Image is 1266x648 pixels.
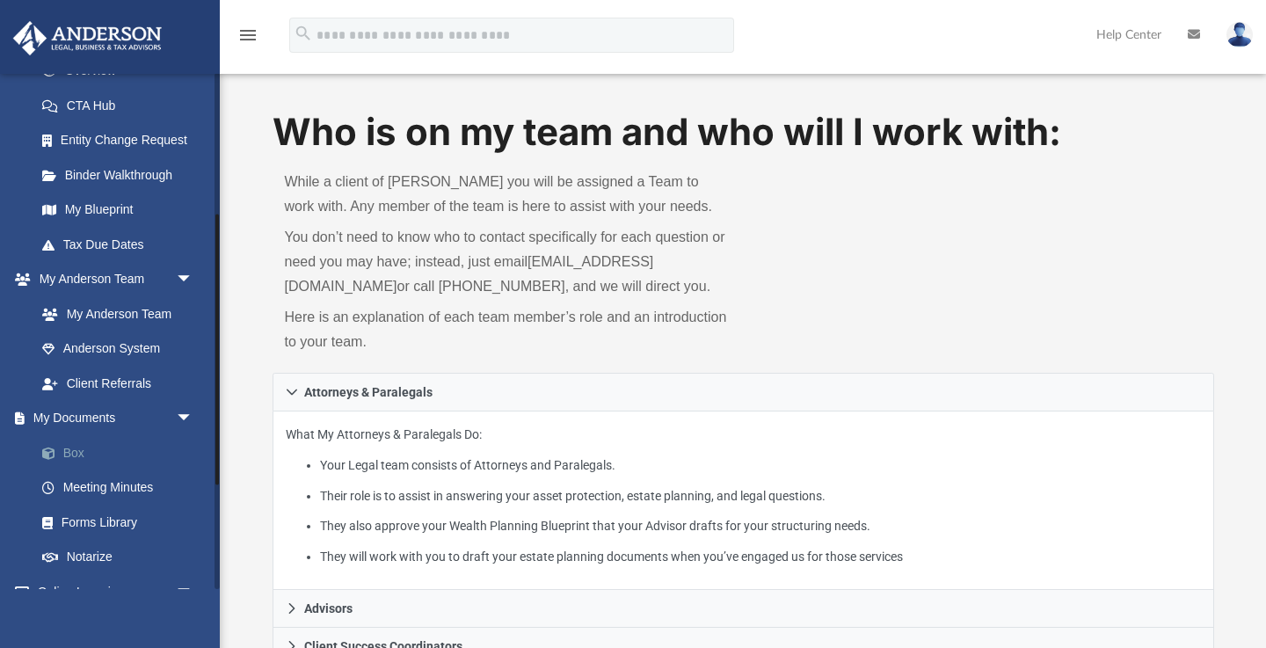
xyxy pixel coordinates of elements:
[304,386,433,398] span: Attorneys & Paralegals
[12,262,211,297] a: My Anderson Teamarrow_drop_down
[25,470,220,506] a: Meeting Minutes
[25,157,220,193] a: Binder Walkthrough
[12,401,220,436] a: My Documentsarrow_drop_down
[273,411,1214,590] div: Attorneys & Paralegals
[285,225,731,299] p: You don’t need to know who to contact specifically for each question or need you may have; instea...
[285,305,731,354] p: Here is an explanation of each team member’s role and an introduction to your team.
[320,546,1201,568] li: They will work with you to draft your estate planning documents when you’ve engaged us for those ...
[286,424,1201,567] p: What My Attorneys & Paralegals Do:
[25,296,202,331] a: My Anderson Team
[25,227,220,262] a: Tax Due Dates
[25,331,211,367] a: Anderson System
[176,262,211,298] span: arrow_drop_down
[176,401,211,437] span: arrow_drop_down
[25,366,211,401] a: Client Referrals
[320,455,1201,477] li: Your Legal team consists of Attorneys and Paralegals.
[237,25,258,46] i: menu
[176,574,211,610] span: arrow_drop_down
[25,193,211,228] a: My Blueprint
[294,24,313,43] i: search
[25,123,220,158] a: Entity Change Request
[273,590,1214,628] a: Advisors
[12,574,211,609] a: Online Learningarrow_drop_down
[273,106,1214,158] h1: Who is on my team and who will I work with:
[320,515,1201,537] li: They also approve your Wealth Planning Blueprint that your Advisor drafts for your structuring ne...
[273,373,1214,411] a: Attorneys & Paralegals
[237,33,258,46] a: menu
[25,505,211,540] a: Forms Library
[25,435,220,470] a: Box
[304,602,353,615] span: Advisors
[25,88,220,123] a: CTA Hub
[8,21,167,55] img: Anderson Advisors Platinum Portal
[285,170,731,219] p: While a client of [PERSON_NAME] you will be assigned a Team to work with. Any member of the team ...
[25,540,220,575] a: Notarize
[1226,22,1253,47] img: User Pic
[320,485,1201,507] li: Their role is to assist in answering your asset protection, estate planning, and legal questions.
